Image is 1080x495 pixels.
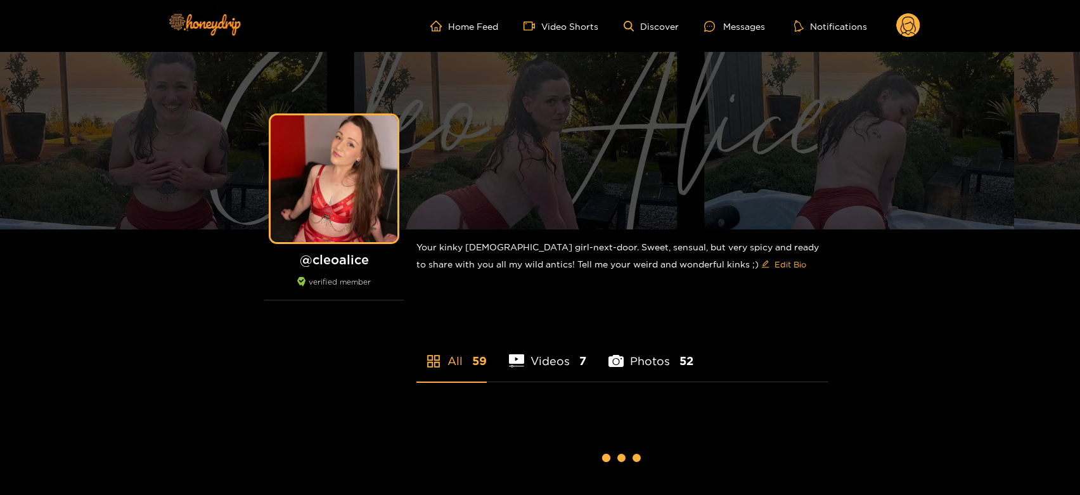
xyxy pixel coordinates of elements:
button: Notifications [790,20,871,32]
span: 59 [472,353,487,369]
span: 52 [679,353,693,369]
span: 7 [579,353,586,369]
li: Photos [608,325,693,382]
li: All [416,325,487,382]
span: video-camera [524,20,541,32]
a: Discover [624,21,679,32]
h1: @ cleoalice [264,252,404,267]
div: Messages [704,19,765,34]
button: editEdit Bio [759,254,809,274]
div: verified member [264,277,404,300]
li: Videos [509,325,586,382]
div: Your kinky [DEMOGRAPHIC_DATA] girl-next-door. Sweet, sensual, but very spicy and ready to share w... [416,229,828,285]
span: Edit Bio [775,258,806,271]
span: appstore [426,354,441,369]
a: Home Feed [430,20,498,32]
span: edit [761,260,769,269]
span: home [430,20,448,32]
a: Video Shorts [524,20,598,32]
